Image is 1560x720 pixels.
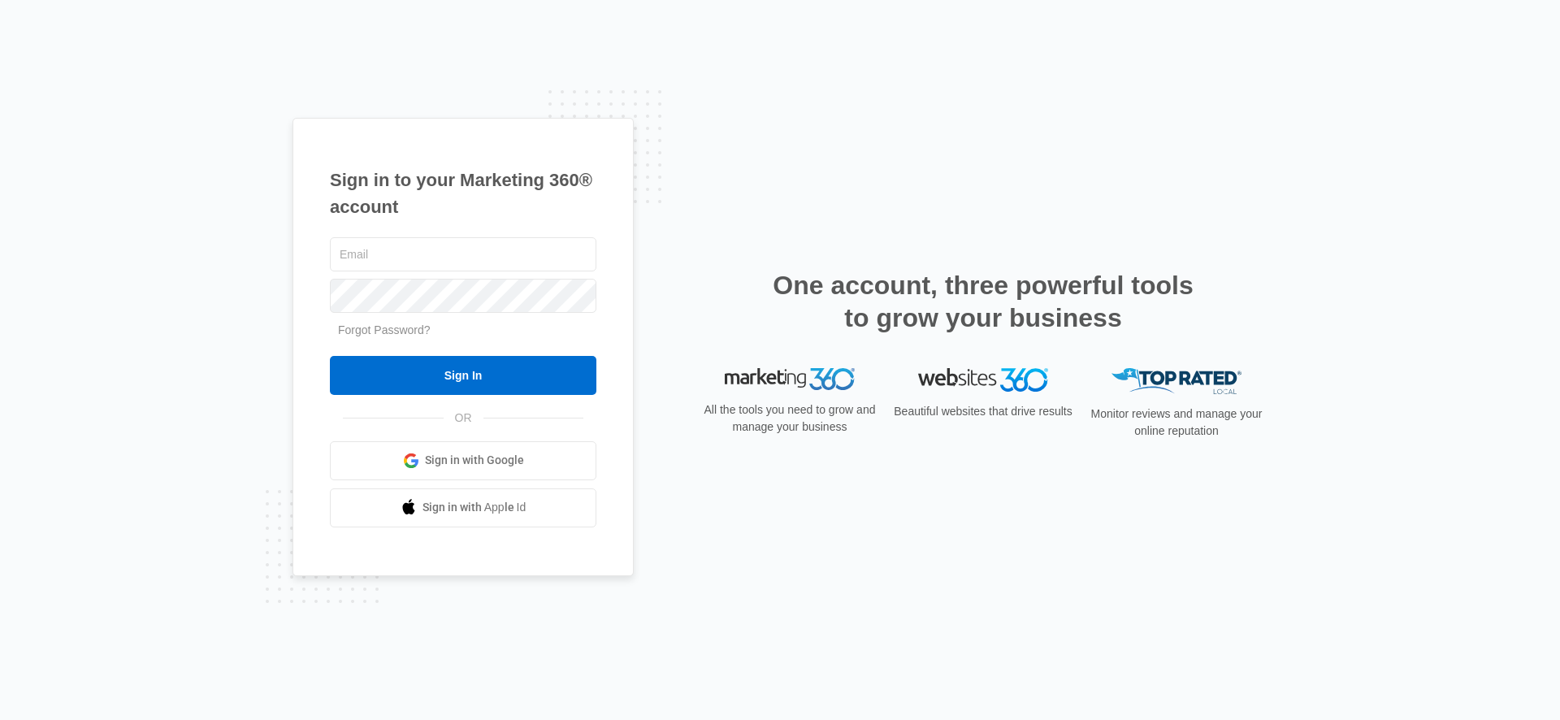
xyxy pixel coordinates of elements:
[330,441,596,480] a: Sign in with Google
[422,499,526,516] span: Sign in with Apple Id
[330,167,596,220] h1: Sign in to your Marketing 360® account
[918,368,1048,392] img: Websites 360
[425,452,524,469] span: Sign in with Google
[444,410,483,427] span: OR
[1111,368,1241,395] img: Top Rated Local
[330,488,596,527] a: Sign in with Apple Id
[892,403,1074,420] p: Beautiful websites that drive results
[699,401,881,436] p: All the tools you need to grow and manage your business
[330,237,596,271] input: Email
[768,269,1198,334] h2: One account, three powerful tools to grow your business
[338,323,431,336] a: Forgot Password?
[1085,406,1267,440] p: Monitor reviews and manage your online reputation
[330,356,596,395] input: Sign In
[725,368,855,391] img: Marketing 360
